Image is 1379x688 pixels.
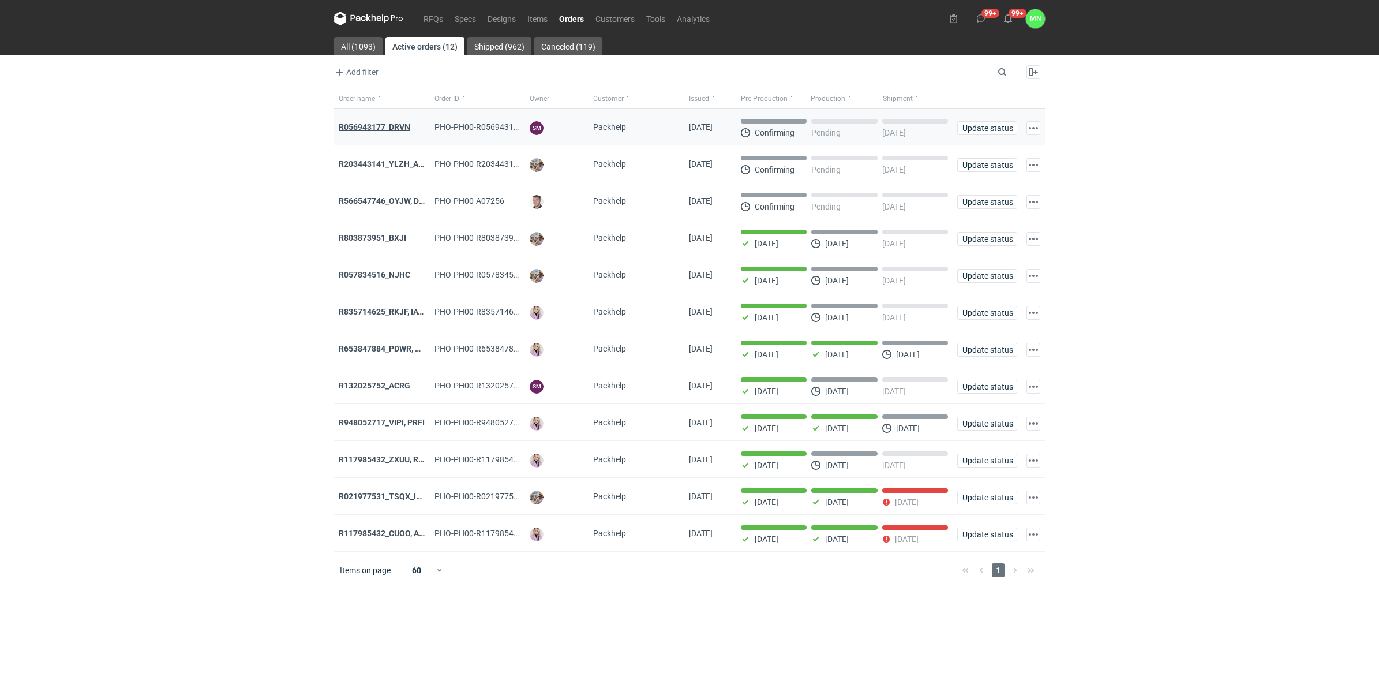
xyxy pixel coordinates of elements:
button: Actions [1026,269,1040,283]
a: R117985432_ZXUU, RNMV, VLQR [339,455,460,464]
p: [DATE] [825,350,849,359]
span: Packhelp [593,381,626,390]
p: [DATE] [896,350,920,359]
a: Active orders (12) [385,37,464,55]
a: Analytics [671,12,715,25]
a: Designs [482,12,522,25]
div: 60 [398,562,436,578]
span: Packhelp [593,122,626,132]
p: [DATE] [825,461,849,470]
p: Pending [811,128,841,137]
span: 16/09/2025 [689,270,713,279]
input: Search [995,65,1032,79]
button: Update status [957,158,1017,172]
p: [DATE] [895,498,919,507]
p: [DATE] [755,239,778,248]
span: Update status [962,309,1012,317]
button: Add filter [332,65,379,79]
p: Confirming [755,128,795,137]
button: Actions [1026,158,1040,172]
span: Packhelp [593,418,626,427]
p: [DATE] [882,313,906,322]
span: Owner [530,94,549,103]
p: [DATE] [895,534,919,544]
p: [DATE] [882,461,906,470]
button: Issued [684,89,736,108]
a: R803873951_BXJI [339,233,406,242]
span: PHO-PH00-R203443141_YLZH_AHYW [434,159,572,169]
a: RFQs [418,12,449,25]
button: Update status [957,306,1017,320]
a: R566547746_OYJW, DJBN, [PERSON_NAME], [PERSON_NAME], OYBW, UUIL [339,196,613,205]
span: Update status [962,198,1012,206]
button: Actions [1026,491,1040,504]
span: PHO-PH00-R117985432_ZXUU,-RNMV,-VLQR [434,455,597,464]
a: Orders [553,12,590,25]
span: 19/09/2025 [689,196,713,205]
p: [DATE] [825,387,849,396]
button: Update status [957,417,1017,431]
img: Michał Palasek [530,232,544,246]
span: 30/06/2025 [689,529,713,538]
button: Pre-Production [736,89,808,108]
button: Update status [957,491,1017,504]
span: Packhelp [593,529,626,538]
span: 25/09/2025 [689,122,713,132]
p: Confirming [755,202,795,211]
img: Michał Palasek [530,269,544,283]
p: [DATE] [825,534,849,544]
span: PHO-PH00-R056943177_DRVN [434,122,548,132]
figcaption: SM [530,121,544,135]
p: [DATE] [882,202,906,211]
button: Shipment [880,89,953,108]
a: R132025752_ACRG [339,381,410,390]
p: [DATE] [755,424,778,433]
span: Packhelp [593,233,626,242]
span: Update status [962,235,1012,243]
img: Klaudia Wiśniewska [530,306,544,320]
span: 15/09/2025 [689,307,713,316]
button: Update status [957,528,1017,541]
span: Update status [962,124,1012,132]
button: Order ID [430,89,526,108]
button: Actions [1026,343,1040,357]
p: Pending [811,202,841,211]
span: PHO-PH00-R132025752_ACRG [434,381,548,390]
strong: R566547746_OYJW, DJBN, GRPP, KNRI, OYBW, UUIL [339,196,613,205]
span: 05/09/2025 [689,455,713,464]
strong: R835714625_RKJF, IAVU, SFPF, TXLA [339,307,474,316]
a: R021977531_TSQX_IDUW [339,492,433,501]
p: [DATE] [825,239,849,248]
span: Customer [593,94,624,103]
strong: R117985432_CUOO, AZGB, OQAV [339,529,460,538]
p: [DATE] [755,387,778,396]
span: 11/09/2025 [689,344,713,353]
span: PHO-PH00-R057834516_NJHC [434,270,548,279]
span: Update status [962,530,1012,539]
span: Update status [962,457,1012,465]
button: Update status [957,380,1017,394]
a: R056943177_DRVN [339,122,410,132]
p: [DATE] [825,313,849,322]
span: Items on page [340,564,391,576]
span: Packhelp [593,455,626,464]
span: Update status [962,161,1012,169]
button: Update status [957,454,1017,468]
img: Klaudia Wiśniewska [530,528,544,541]
p: [DATE] [882,128,906,137]
span: 23/09/2025 [689,159,713,169]
a: Items [522,12,553,25]
button: Actions [1026,232,1040,246]
svg: Packhelp Pro [334,12,403,25]
button: 99+ [972,9,990,28]
a: All (1093) [334,37,383,55]
a: Specs [449,12,482,25]
span: Pre-Production [741,94,788,103]
p: Pending [811,165,841,174]
button: MN [1026,9,1045,28]
span: Shipment [883,94,913,103]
